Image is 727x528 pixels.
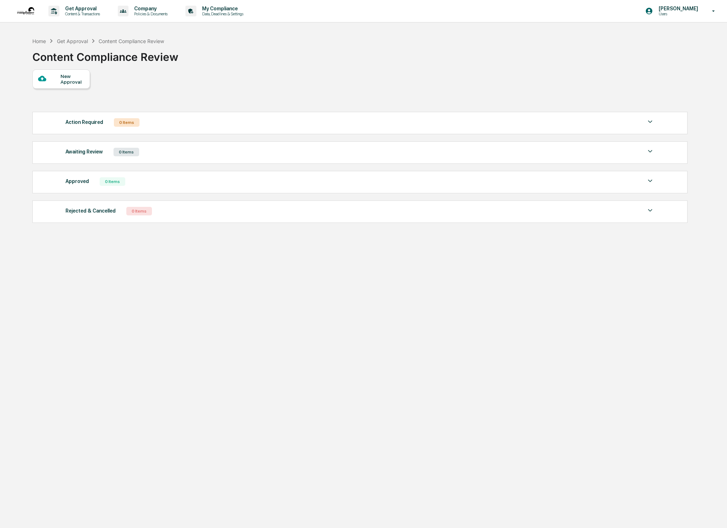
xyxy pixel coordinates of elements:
img: caret [646,117,654,126]
p: [PERSON_NAME] [653,6,702,11]
div: Awaiting Review [65,147,103,156]
div: Home [32,38,46,44]
div: Get Approval [57,38,88,44]
div: 0 Items [100,177,125,186]
p: Data, Deadlines & Settings [196,11,247,16]
div: 0 Items [114,118,139,127]
div: 0 Items [126,207,152,215]
div: Content Compliance Review [32,45,178,63]
p: Content & Transactions [59,11,104,16]
p: Company [128,6,171,11]
img: logo [17,7,34,15]
div: New Approval [60,73,84,85]
div: Action Required [65,117,103,127]
p: Policies & Documents [128,11,171,16]
div: Content Compliance Review [99,38,164,44]
div: Approved [65,177,89,186]
img: caret [646,147,654,156]
img: caret [646,177,654,185]
p: Get Approval [59,6,104,11]
div: 0 Items [114,148,139,156]
img: caret [646,206,654,215]
div: Rejected & Cancelled [65,206,116,215]
p: My Compliance [196,6,247,11]
p: Users [653,11,702,16]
